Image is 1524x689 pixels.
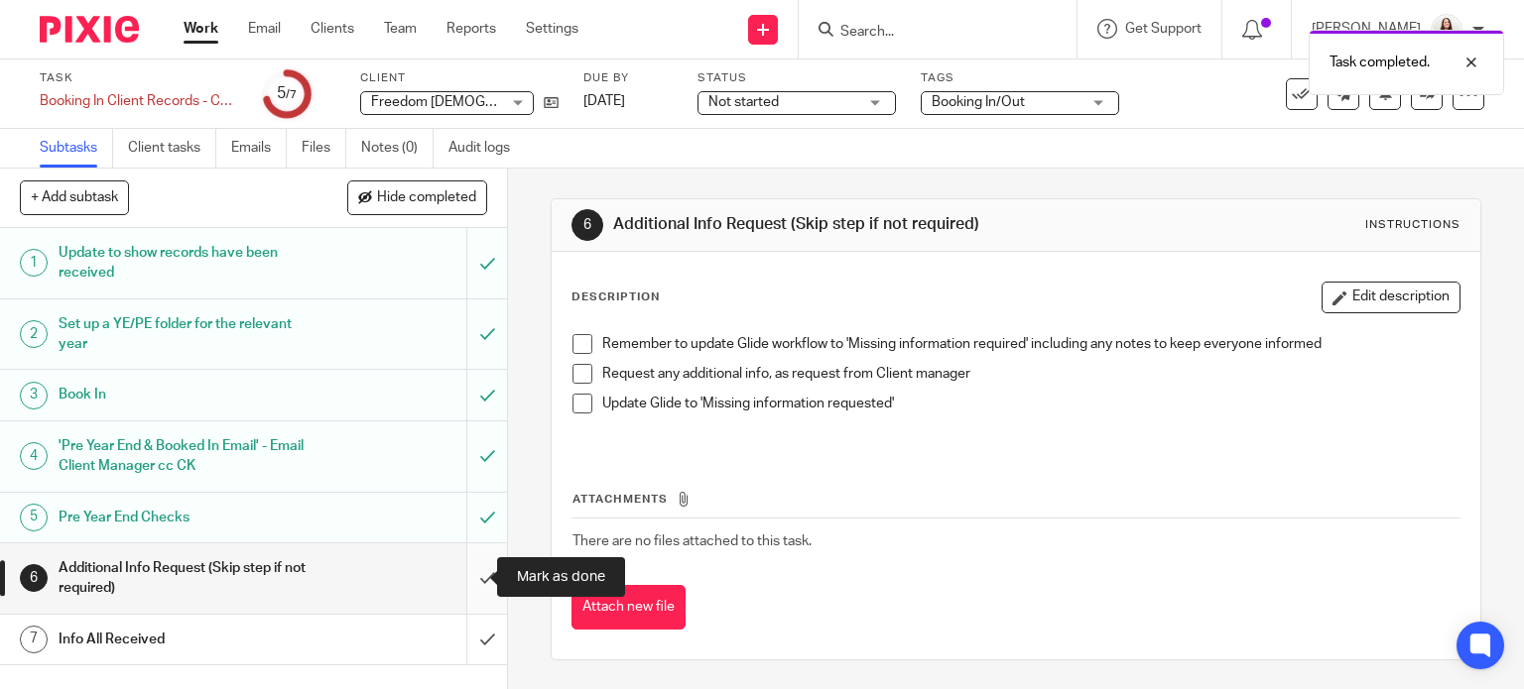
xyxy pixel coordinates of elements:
label: Client [360,70,559,86]
a: Clients [311,19,354,39]
p: Update Glide to 'Missing information requested' [602,394,1460,413]
h1: 'Pre Year End & Booked In Email' - Email Client Manager cc CK [59,431,317,482]
span: Attachments [572,494,668,505]
span: Hide completed [377,190,476,206]
span: Not started [708,95,779,109]
div: 4 [20,442,48,470]
p: Task completed. [1330,53,1430,72]
p: Request any additional info, as request from Client manager [602,364,1460,384]
h1: Additional Info Request (Skip step if not required) [613,214,1058,235]
a: Settings [526,19,578,39]
span: There are no files attached to this task. [572,534,812,548]
a: Email [248,19,281,39]
span: [DATE] [583,94,625,108]
a: Audit logs [448,129,525,168]
div: Instructions [1365,217,1460,233]
div: 2 [20,320,48,348]
a: Client tasks [128,129,216,168]
div: 5 [277,82,297,105]
button: Edit description [1322,282,1460,313]
h1: Pre Year End Checks [59,503,317,532]
button: Hide completed [347,180,487,214]
h1: Book In [59,380,317,409]
a: Notes (0) [361,129,434,168]
div: 7 [20,626,48,653]
p: Description [571,289,660,305]
h1: Set up a YE/PE folder for the relevant year [59,309,317,360]
div: 1 [20,249,48,277]
div: 5 [20,504,48,531]
a: Emails [231,129,287,168]
a: Reports [446,19,496,39]
span: Freedom [DEMOGRAPHIC_DATA] [GEOGRAPHIC_DATA] [371,95,719,109]
h1: Additional Info Request (Skip step if not required) [59,553,317,604]
h1: Update to show records have been received [59,238,317,288]
a: Files [302,129,346,168]
img: Pixie [40,16,139,43]
p: Remember to update Glide workflow to 'Missing information required' including any notes to keep e... [602,334,1460,354]
a: Work [184,19,218,39]
label: Task [40,70,238,86]
span: Booking In/Out [932,95,1025,109]
small: /7 [286,89,297,100]
div: 6 [571,209,603,241]
label: Due by [583,70,673,86]
div: Booking In Client Records - Company - Digital (Eg Xero) [40,91,238,111]
img: 2022.jpg [1431,14,1462,46]
a: Subtasks [40,129,113,168]
button: + Add subtask [20,180,129,214]
div: 3 [20,382,48,409]
h1: Info All Received [59,625,317,654]
a: Team [384,19,417,39]
button: Attach new file [571,585,686,630]
label: Status [698,70,896,86]
div: 6 [20,564,48,592]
